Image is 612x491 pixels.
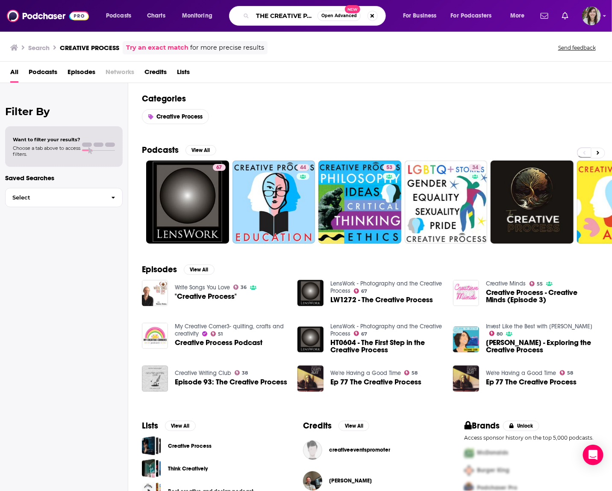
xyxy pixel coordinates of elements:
[383,164,396,171] a: 53
[13,145,80,157] span: Choose a tab above to access filters.
[489,331,503,336] a: 80
[253,9,318,23] input: Search podcasts, credits, & more...
[329,446,390,453] a: creativeeventspromoter
[361,332,367,336] span: 67
[168,441,212,451] a: Creative Process
[403,10,437,22] span: For Business
[477,449,509,457] span: McDonalds
[213,164,226,171] a: 67
[60,44,119,52] h3: CREATIVE PROCESS
[13,137,80,143] span: Want to filter your results?
[303,471,322,491] img: Peter Harris
[232,161,315,244] a: 44
[216,164,222,172] span: 67
[142,366,168,392] img: Episode 93: The Creative Process
[330,378,421,386] a: Ep 77 The Creative Process
[176,9,224,23] button: open menu
[583,445,603,465] div: Open Intercom Messenger
[354,289,368,294] a: 67
[242,371,248,375] span: 38
[330,369,401,377] a: We're Having a Good Time
[503,421,539,431] button: Unlock
[68,65,95,83] span: Episodes
[461,462,477,479] img: Second Pro Logo
[303,440,322,460] img: creativeeventspromoter
[445,9,504,23] button: open menu
[530,281,543,286] a: 55
[182,10,212,22] span: Monitoring
[453,366,479,392] img: Ep 77 The Creative Process
[397,9,447,23] button: open menu
[453,280,479,306] img: Creative Process - Creative Minds (Episode 3)
[405,161,488,244] a: 34
[303,436,437,464] button: creativeeventspromotercreativeeventspromoter
[329,477,372,484] span: [PERSON_NAME]
[165,421,196,431] button: View All
[235,370,248,375] a: 38
[142,420,158,431] h2: Lists
[142,459,161,478] a: Think Creatively
[582,6,601,25] button: Show profile menu
[29,65,57,83] span: Podcasts
[477,467,510,474] span: Burger King
[318,11,361,21] button: Open AdvancedNew
[303,420,369,431] a: CreditsView All
[142,145,179,155] h2: Podcasts
[142,280,168,306] img: "Creative Process"
[177,65,190,83] a: Lists
[451,10,492,22] span: For Podcasters
[233,285,247,290] a: 36
[6,195,104,200] span: Select
[486,378,577,386] a: Ep 77 The Creative Process
[10,65,18,83] span: All
[361,289,367,293] span: 67
[100,9,142,23] button: open menu
[190,43,264,53] span: for more precise results
[321,14,357,18] span: Open Advanced
[237,6,394,26] div: Search podcasts, credits, & more...
[497,332,503,336] span: 80
[338,421,369,431] button: View All
[142,264,177,275] h2: Episodes
[157,113,203,120] span: Creative Process
[560,370,574,375] a: 58
[330,323,442,337] a: LensWork - Photography and the Creative Process
[297,280,324,306] img: LW1272 - The Creative Process
[28,44,50,52] h3: Search
[297,366,324,392] a: Ep 77 The Creative Process
[5,174,123,182] p: Saved Searches
[297,164,309,171] a: 44
[556,44,598,51] button: Send feedback
[141,9,171,23] a: Charts
[142,436,161,455] a: Creative Process
[345,5,360,13] span: New
[142,323,168,349] img: Creative Process Podcast
[486,339,598,354] span: [PERSON_NAME] - Exploring the Creative Process
[297,327,324,353] img: HT0604 - The First Step in the Creative Process
[144,65,167,83] span: Credits
[106,10,131,22] span: Podcasts
[453,327,479,353] img: Suzanne Ciani - Exploring the Creative Process
[486,289,598,304] a: Creative Process - Creative Minds (Episode 3)
[175,293,237,300] a: "Creative Process"
[465,420,500,431] h2: Brands
[472,164,478,172] span: 34
[330,296,433,304] a: LW1272 - The Creative Process
[461,444,477,462] img: First Pro Logo
[175,378,287,386] a: Episode 93: The Creative Process
[175,284,230,291] a: Write Songs You Love
[330,339,443,354] span: HT0604 - The First Step in the Creative Process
